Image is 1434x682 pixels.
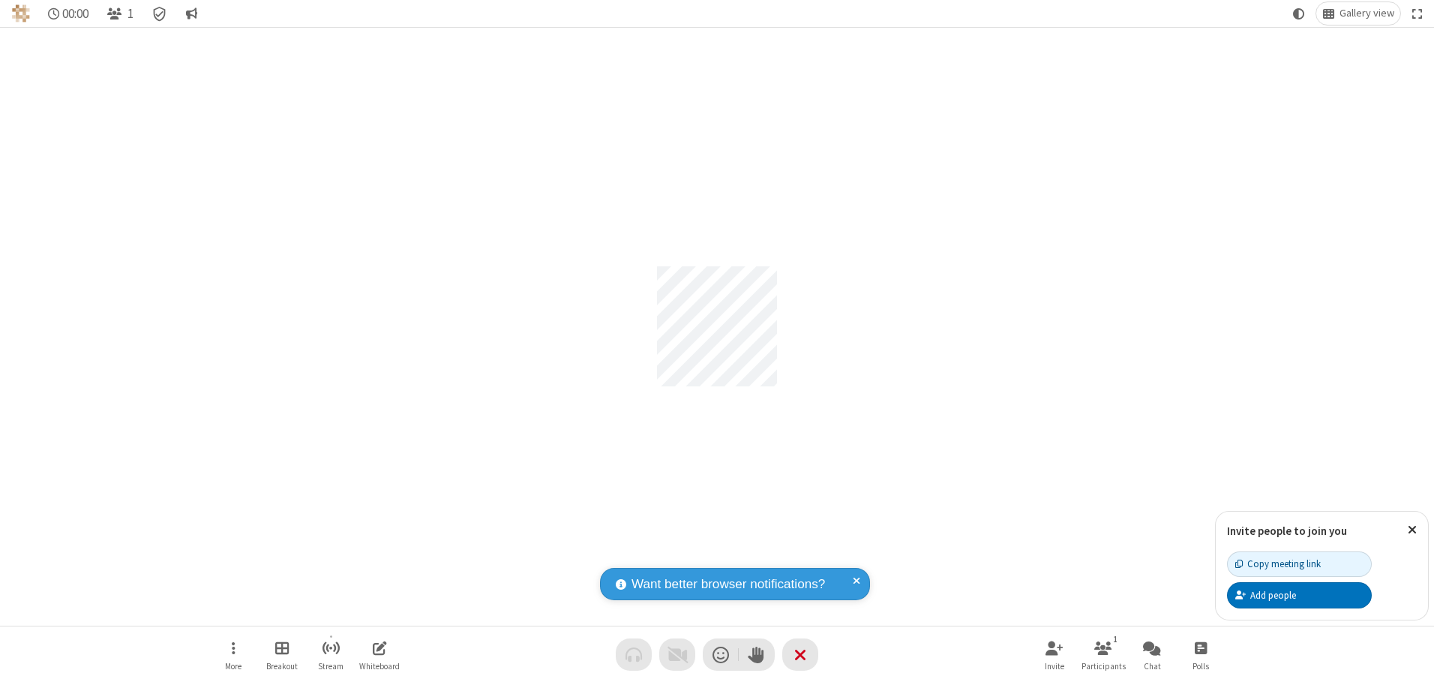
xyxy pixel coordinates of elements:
[145,2,174,25] div: Meeting details Encryption enabled
[616,638,652,671] button: Audio problem - check your Internet connection or call by phone
[1109,632,1122,646] div: 1
[1227,582,1372,608] button: Add people
[1235,557,1321,571] div: Copy meeting link
[259,633,304,676] button: Manage Breakout Rooms
[1406,2,1429,25] button: Fullscreen
[1339,8,1394,20] span: Gallery view
[1287,2,1311,25] button: Using system theme
[308,633,353,676] button: Start streaming
[225,662,241,671] span: More
[739,638,775,671] button: Raise hand
[1032,633,1077,676] button: Invite participants (Alt+I)
[359,662,400,671] span: Whiteboard
[357,633,402,676] button: Open shared whiteboard
[782,638,818,671] button: End or leave meeting
[659,638,695,671] button: Video
[1192,662,1209,671] span: Polls
[62,7,88,21] span: 00:00
[127,7,133,21] span: 1
[1396,512,1428,548] button: Close popover
[1081,633,1126,676] button: Open participant list
[266,662,298,671] span: Breakout
[1178,633,1223,676] button: Open poll
[12,5,30,23] img: QA Selenium DO NOT DELETE OR CHANGE
[1081,662,1126,671] span: Participants
[179,2,203,25] button: Conversation
[318,662,343,671] span: Stream
[1129,633,1174,676] button: Open chat
[631,575,825,594] span: Want better browser notifications?
[703,638,739,671] button: Send a reaction
[1144,662,1161,671] span: Chat
[100,2,139,25] button: Open participant list
[42,2,95,25] div: Timer
[1316,2,1400,25] button: Change layout
[1045,662,1064,671] span: Invite
[211,633,256,676] button: Open menu
[1227,524,1347,538] label: Invite people to join you
[1227,551,1372,577] button: Copy meeting link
